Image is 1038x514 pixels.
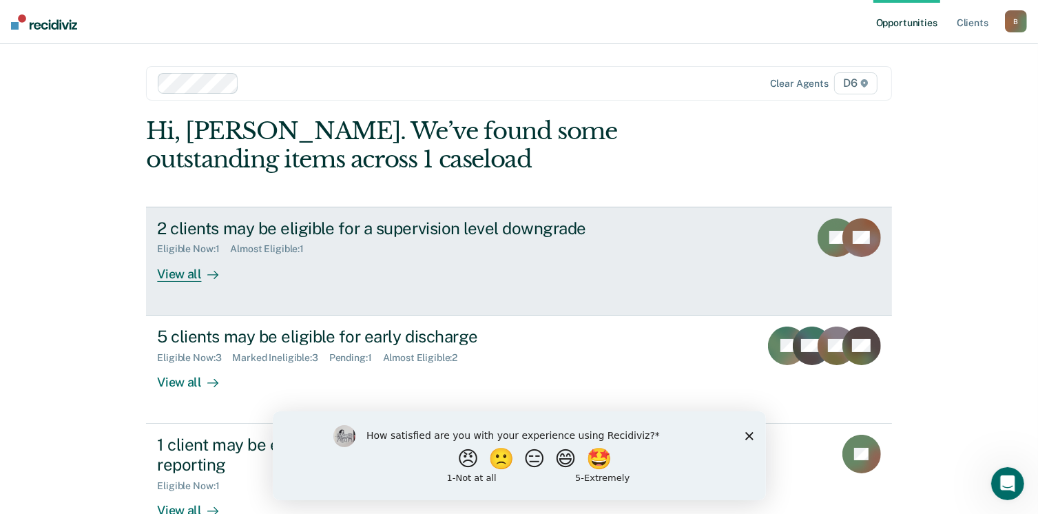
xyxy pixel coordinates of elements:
[11,14,77,30] img: Recidiviz
[230,243,315,255] div: Almost Eligible : 1
[157,327,641,347] div: 5 clients may be eligible for early discharge
[232,352,329,364] div: Marked Ineligible : 3
[329,352,383,364] div: Pending : 1
[991,467,1024,500] iframe: Intercom live chat
[273,411,766,500] iframe: Survey by Kim from Recidiviz
[157,243,230,255] div: Eligible Now : 1
[146,117,743,174] div: Hi, [PERSON_NAME]. We’ve found some outstanding items across 1 caseload
[157,480,230,492] div: Eligible Now : 1
[157,435,641,475] div: 1 client may be eligible for downgrade to a minimum telephone reporting
[157,255,234,282] div: View all
[770,78,829,90] div: Clear agents
[157,218,641,238] div: 2 clients may be eligible for a supervision level downgrade
[146,207,891,316] a: 2 clients may be eligible for a supervision level downgradeEligible Now:1Almost Eligible:1View all
[157,363,234,390] div: View all
[157,352,232,364] div: Eligible Now : 3
[146,316,891,424] a: 5 clients may be eligible for early dischargeEligible Now:3Marked Ineligible:3Pending:1Almost Eli...
[383,352,469,364] div: Almost Eligible : 2
[1005,10,1027,32] button: B
[834,72,878,94] span: D6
